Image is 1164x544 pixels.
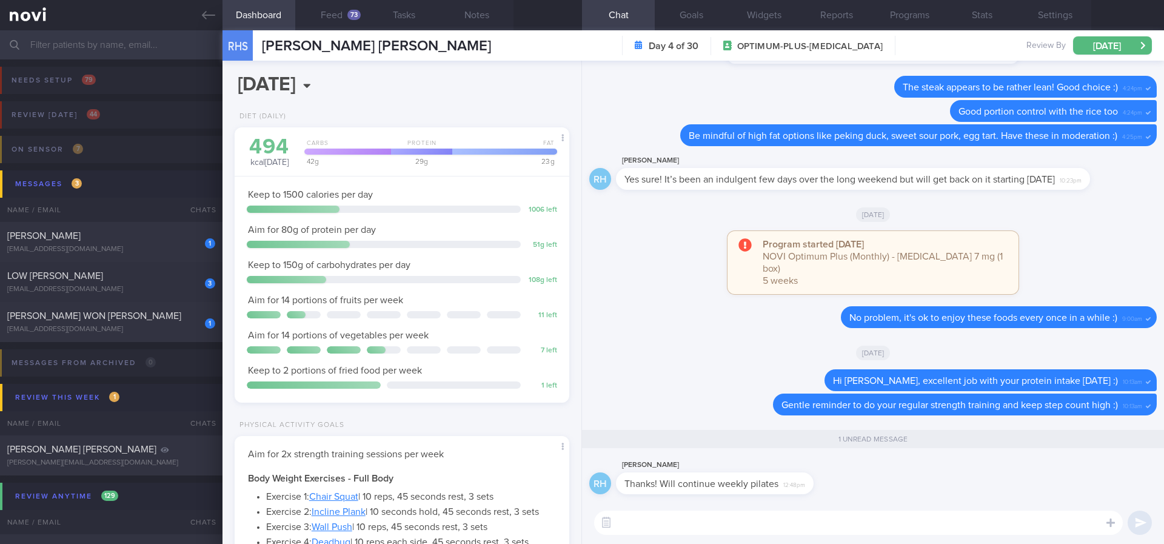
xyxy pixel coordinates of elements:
div: RHS [219,23,256,70]
strong: Program started [DATE] [763,240,864,249]
button: [DATE] [1073,36,1152,55]
span: Keep to 150g of carbohydrates per day [248,260,410,270]
div: 1 [205,318,215,329]
span: 10:13am [1123,399,1142,411]
span: Aim for 14 portions of vegetables per week [248,331,429,340]
div: 1 left [527,381,557,391]
div: 11 left [527,311,557,320]
div: 23 g [449,158,557,165]
strong: Body Weight Exercises - Full Body [248,474,393,483]
div: 108 g left [527,276,557,285]
span: 7 [73,144,83,154]
span: Yes sure! It’s been an indulgent few days over the long weekend but will get back on it starting ... [624,175,1055,184]
div: [PERSON_NAME] [616,153,1126,168]
span: 129 [101,491,118,501]
div: Protein [387,139,452,155]
span: Keep to 2 portions of fried food per week [248,366,422,375]
span: 1 [109,392,119,402]
div: 7 left [527,346,557,355]
div: Review [DATE] [8,107,103,123]
span: No problem, it's ok to enjoy these foods every once in a while :) [849,313,1117,323]
span: Be mindful of high fat options like peking duck, sweet sour pork, egg tart. Have these in moderat... [689,131,1117,141]
span: NOVI Optimum Plus (Monthly) - [MEDICAL_DATA] 7 mg (1 box) [763,252,1003,274]
div: RH [589,472,611,495]
span: 3 [72,178,82,189]
div: 494 [247,136,292,158]
div: [EMAIL_ADDRESS][DOMAIN_NAME] [7,325,215,334]
span: Aim for 14 portions of fruits per week [248,295,403,305]
div: Messages [12,176,85,192]
div: Carbs [301,139,392,155]
div: RH [589,168,611,190]
span: 4:24pm [1123,106,1142,117]
span: 44 [87,109,100,119]
span: 10:13am [1123,375,1142,386]
span: The steak appears to be rather lean! Good choice :) [903,82,1118,92]
span: [PERSON_NAME] [7,231,81,241]
div: 73 [347,10,361,20]
div: 42 g [301,158,392,165]
span: 10:23pm [1060,173,1082,185]
div: [PERSON_NAME] [616,458,850,472]
div: Needs setup [8,72,99,89]
span: 12:48pm [783,478,805,489]
a: Chair Squat [309,492,358,502]
span: [PERSON_NAME] [PERSON_NAME] [262,39,491,53]
div: Chats [174,510,222,534]
span: [DATE] [856,346,891,360]
span: OPTIMUM-PLUS-[MEDICAL_DATA] [737,41,883,53]
span: Aim for 2x strength training sessions per week [248,449,444,459]
span: [PERSON_NAME] WON [PERSON_NAME] [7,311,181,321]
strong: Day 4 of 30 [649,40,698,52]
div: Messages from Archived [8,355,159,371]
span: 79 [82,75,96,85]
div: 29 g [387,158,452,165]
span: 0 [145,357,156,368]
div: Review this week [12,389,122,406]
span: 5 weeks [763,276,798,286]
div: 1 [205,238,215,249]
div: Review anytime [12,488,121,505]
li: Exercise 3: | 10 reps, 45 seconds rest, 3 sets [266,518,556,533]
span: [PERSON_NAME] [PERSON_NAME] [7,445,156,454]
span: 4:25pm [1122,130,1142,141]
span: Review By [1026,41,1066,52]
span: LOW [PERSON_NAME] [7,271,103,281]
div: Chats [174,411,222,435]
a: Wall Push [312,522,352,532]
div: On sensor [8,141,86,158]
span: Thanks! Will continue weekly pilates [624,479,778,489]
li: Exercise 2: | 10 seconds hold, 45 seconds rest, 3 sets [266,503,556,518]
div: [EMAIL_ADDRESS][DOMAIN_NAME] [7,285,215,294]
div: Diet (Daily) [235,112,286,121]
div: 51 g left [527,241,557,250]
div: kcal [DATE] [247,136,292,169]
a: Incline Plank [312,507,366,517]
div: [EMAIL_ADDRESS][DOMAIN_NAME] [7,245,215,254]
div: 1006 left [527,206,557,215]
div: [PERSON_NAME][EMAIL_ADDRESS][DOMAIN_NAME] [7,458,215,468]
span: 4:24pm [1123,81,1142,93]
span: Hi [PERSON_NAME], excellent job with your protein intake [DATE] :) [833,376,1118,386]
li: Exercise 1: | 10 reps, 45 seconds rest, 3 sets [266,488,556,503]
span: 9:00am [1122,312,1142,323]
span: Aim for 80g of protein per day [248,225,376,235]
div: 3 [205,278,215,289]
span: Gentle reminder to do your regular strength training and keep step count high :) [781,400,1118,410]
span: [DATE] [856,207,891,222]
div: Chats [174,198,222,222]
div: Physical Activity Goals [235,421,344,430]
span: Good portion control with the rice too [958,107,1118,116]
div: Fat [449,139,557,155]
span: Keep to 1500 calories per day [248,190,373,200]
